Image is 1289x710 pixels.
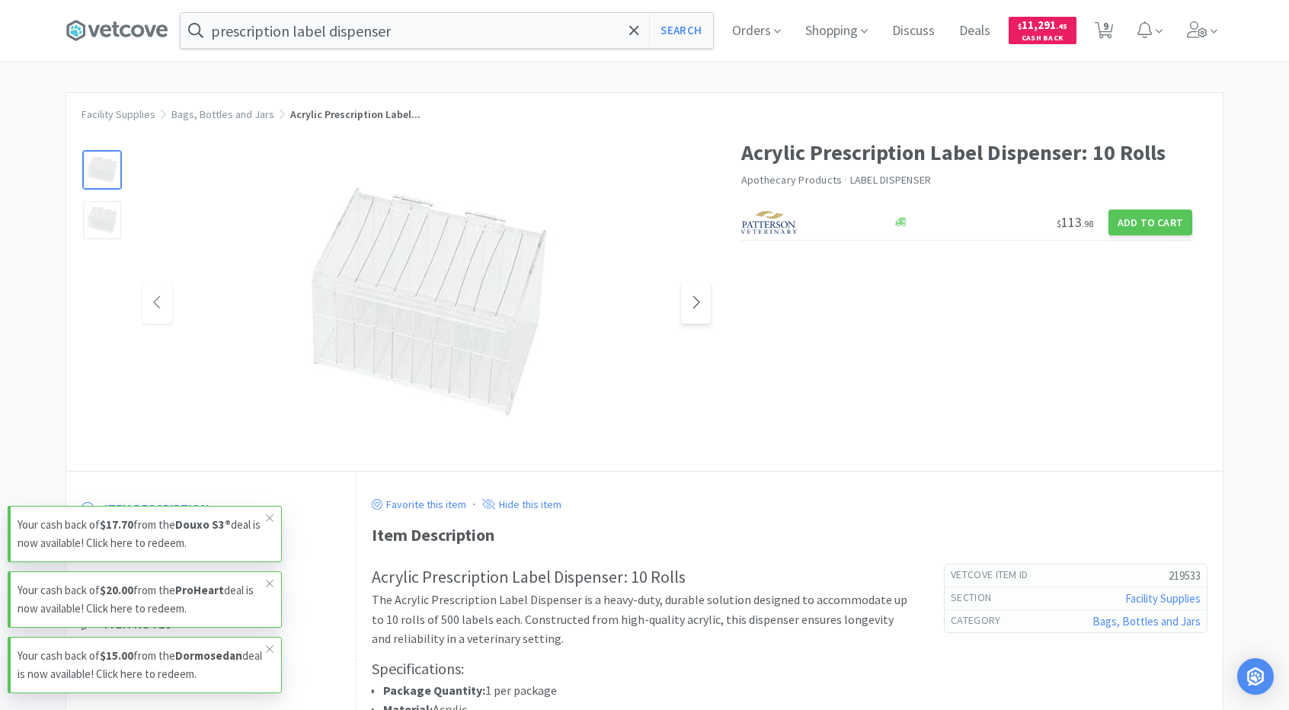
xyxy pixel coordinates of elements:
span: . 98 [1082,218,1093,229]
span: 11,291 [1018,18,1067,32]
img: f5e969b455434c6296c6d81ef179fa71_3.png [741,211,798,234]
a: Apothecary Products [741,173,843,187]
div: · [473,494,475,514]
p: Hide this item [495,497,561,511]
strong: $15.00 [100,648,133,663]
a: Deals [953,24,996,38]
span: · [844,173,847,187]
h1: Acrylic Prescription Label Dispenser: 10 Rolls [741,136,1193,170]
span: $ [1057,218,1061,229]
p: Favorite this item [382,497,466,511]
li: 1 per package [383,681,914,701]
div: Open Intercom Messenger [1237,658,1274,695]
img: ccf6c1e4e792400a877fcc0a7d0eb217_666378.jpeg [274,151,579,456]
a: Facility Supplies [1125,591,1201,606]
span: Cash Back [1018,34,1067,44]
div: Item Description [372,522,1208,548]
p: Your cash back of from the deal is now available! Click here to redeem. [18,647,266,683]
p: The Acrylic Prescription Label Dispenser is a heavy-duty, durable solution designed to accommodat... [372,590,914,649]
span: LABEL DISPENSER [850,173,932,187]
h3: Specifications: [372,657,914,681]
h6: Category [951,613,1012,628]
a: $11,291.45Cash Back [1009,10,1076,51]
h6: Vetcove Item Id [951,568,1041,583]
input: Search by item, sku, manufacturer, ingredient, size... [181,13,713,48]
h6: Section [951,590,1003,606]
strong: $17.70 [100,517,133,532]
span: Item Description [104,501,209,517]
p: Your cash back of from the deal is now available! Click here to redeem. [18,516,266,552]
span: Acrylic Prescription Label... [290,107,421,121]
strong: $20.00 [100,583,133,597]
button: Search [649,13,712,48]
strong: Douxo S3® [175,517,231,532]
a: 9 [1089,26,1120,40]
a: Discuss [886,24,941,38]
a: Facility Supplies [82,107,155,121]
strong: Package Quantity: [383,683,485,698]
button: Add to Cart [1108,209,1192,235]
a: Bags, Bottles and Jars [1092,614,1201,628]
strong: Dormosedan [175,648,242,663]
a: Bags, Bottles and Jars [171,107,274,121]
span: . 45 [1056,21,1067,31]
p: Your cash back of from the deal is now available! Click here to redeem. [18,581,266,618]
span: $ [1018,21,1022,31]
span: 113 [1057,213,1093,231]
h5: 219533 [1041,568,1201,584]
strong: ProHeart [175,583,224,597]
h2: Acrylic Prescription Label Dispenser: 10 Rolls [372,564,914,590]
